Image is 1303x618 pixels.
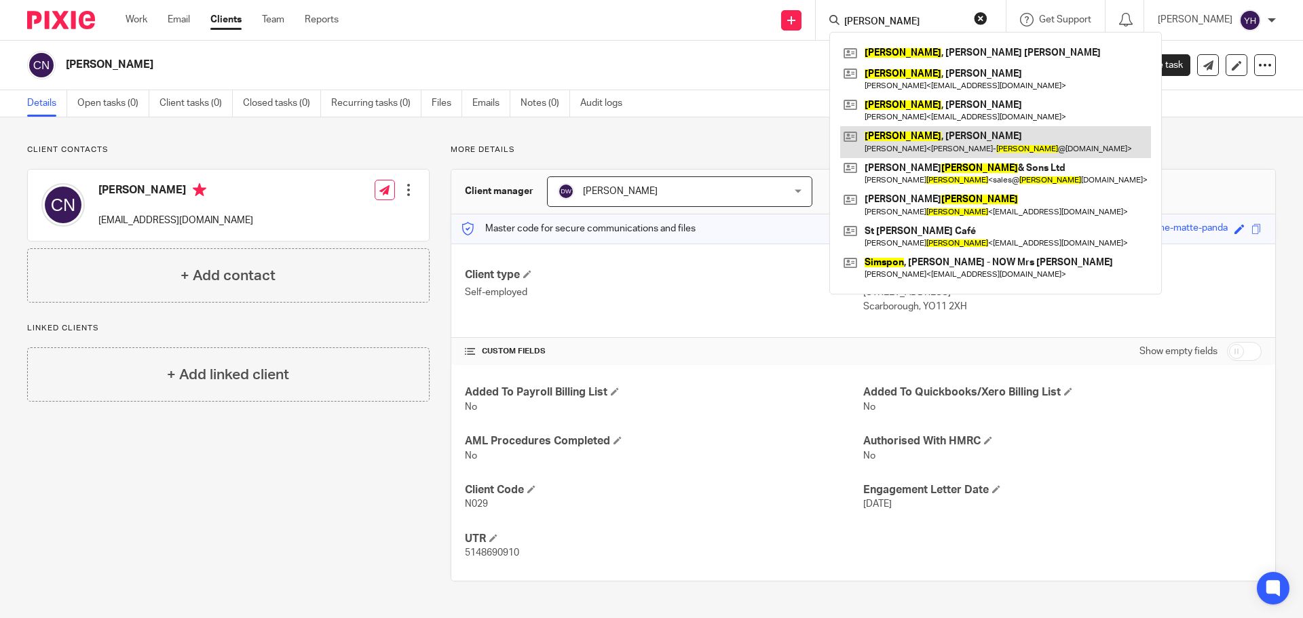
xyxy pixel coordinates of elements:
[521,90,570,117] a: Notes (0)
[210,13,242,26] a: Clients
[1239,9,1261,31] img: svg%3E
[27,144,430,155] p: Client contacts
[98,214,253,227] p: [EMAIL_ADDRESS][DOMAIN_NAME]
[331,90,421,117] a: Recurring tasks (0)
[27,51,56,79] img: svg%3E
[1105,221,1228,237] div: sugarfilled-lime-matte-panda
[181,265,276,286] h4: + Add contact
[465,268,863,282] h4: Client type
[465,385,863,400] h4: Added To Payroll Billing List
[465,346,863,357] h4: CUSTOM FIELDS
[863,499,892,509] span: [DATE]
[558,183,574,199] img: svg%3E
[27,11,95,29] img: Pixie
[1039,15,1091,24] span: Get Support
[126,13,147,26] a: Work
[262,13,284,26] a: Team
[77,90,149,117] a: Open tasks (0)
[305,13,339,26] a: Reports
[465,499,488,509] span: N029
[863,385,1262,400] h4: Added To Quickbooks/Xero Billing List
[98,183,253,200] h4: [PERSON_NAME]
[863,451,875,461] span: No
[863,434,1262,448] h4: Authorised With HMRC
[465,483,863,497] h4: Client Code
[472,90,510,117] a: Emails
[465,286,863,299] p: Self-employed
[41,183,85,227] img: svg%3E
[168,13,190,26] a: Email
[1139,345,1217,358] label: Show empty fields
[465,451,477,461] span: No
[193,183,206,197] i: Primary
[465,434,863,448] h4: AML Procedures Completed
[465,548,519,558] span: 5148690910
[583,187,658,196] span: [PERSON_NAME]
[863,402,875,412] span: No
[465,402,477,412] span: No
[243,90,321,117] a: Closed tasks (0)
[66,58,886,72] h2: [PERSON_NAME]
[465,185,533,198] h3: Client manager
[167,364,289,385] h4: + Add linked client
[465,532,863,546] h4: UTR
[863,483,1262,497] h4: Engagement Letter Date
[432,90,462,117] a: Files
[451,144,1276,155] p: More details
[1158,13,1232,26] p: [PERSON_NAME]
[863,300,1262,313] p: Scarborough, YO11 2XH
[27,90,67,117] a: Details
[580,90,632,117] a: Audit logs
[27,323,430,334] p: Linked clients
[159,90,233,117] a: Client tasks (0)
[974,12,987,25] button: Clear
[843,16,965,28] input: Search
[461,222,696,235] p: Master code for secure communications and files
